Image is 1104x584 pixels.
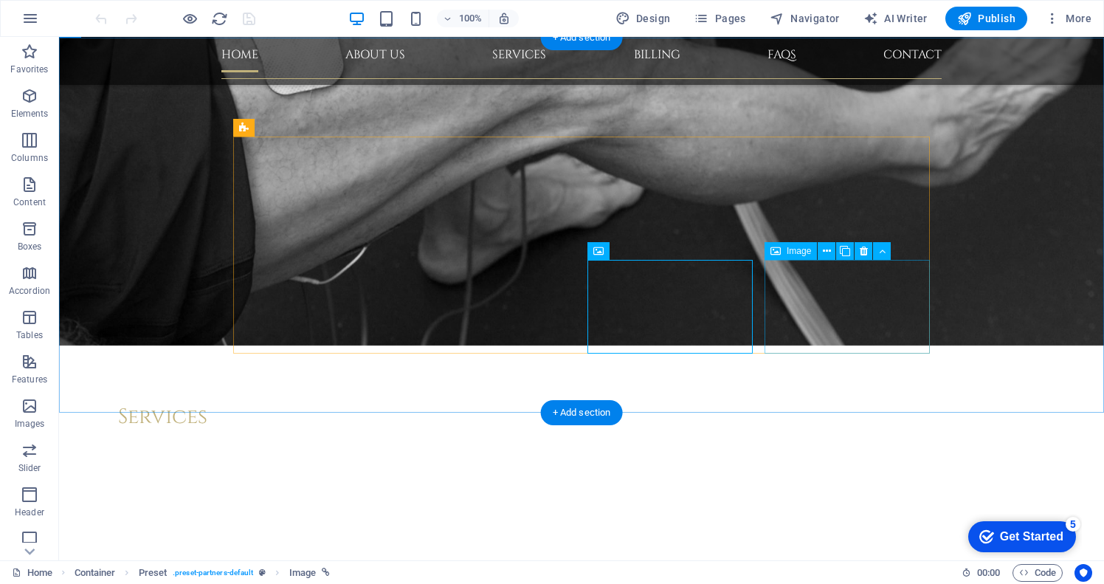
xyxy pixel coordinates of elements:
span: Navigator [770,11,840,26]
p: Favorites [10,63,48,75]
div: 5 [109,3,124,18]
p: Columns [11,152,48,164]
p: Elements [11,108,49,120]
button: 100% [437,10,489,27]
span: Click to select. Double-click to edit [139,564,168,582]
span: : [987,567,990,578]
p: Images [15,418,45,430]
button: Code [1012,564,1063,582]
button: Pages [688,7,751,30]
button: Design [610,7,677,30]
div: Design (Ctrl+Alt+Y) [610,7,677,30]
button: More [1039,7,1097,30]
p: Header [15,506,44,518]
span: Code [1019,564,1056,582]
button: Navigator [764,7,846,30]
span: AI Writer [863,11,928,26]
p: Boxes [18,241,42,253]
h6: 100% [459,10,483,27]
p: Tables [16,329,43,341]
span: Click to select. Double-click to edit [75,564,116,582]
span: . preset-partners-default [173,564,253,582]
div: + Add section [541,25,623,50]
button: reload [210,10,228,27]
p: Features [12,374,47,385]
i: Reload page [211,10,228,27]
span: Click to select. Double-click to edit [289,564,316,582]
i: This element is a customizable preset [259,568,266,577]
i: On resize automatically adjust zoom level to fit chosen device. [497,12,511,25]
p: Slider [18,462,41,474]
div: + Add section [541,400,623,425]
span: Design [615,11,671,26]
span: 00 00 [977,564,1000,582]
button: AI Writer [858,7,934,30]
h6: Session time [962,564,1001,582]
i: This element is linked [322,568,330,577]
span: Pages [694,11,745,26]
span: Image [787,247,811,255]
div: Get Started 5 items remaining, 0% complete [12,7,120,38]
a: Click to cancel selection. Double-click to open Pages [12,564,52,582]
button: Click here to leave preview mode and continue editing [181,10,199,27]
button: Publish [945,7,1027,30]
button: Usercentrics [1074,564,1092,582]
span: Publish [957,11,1015,26]
span: More [1045,11,1091,26]
div: Get Started [44,16,107,30]
nav: breadcrumb [75,564,331,582]
p: Content [13,196,46,208]
p: Accordion [9,285,50,297]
